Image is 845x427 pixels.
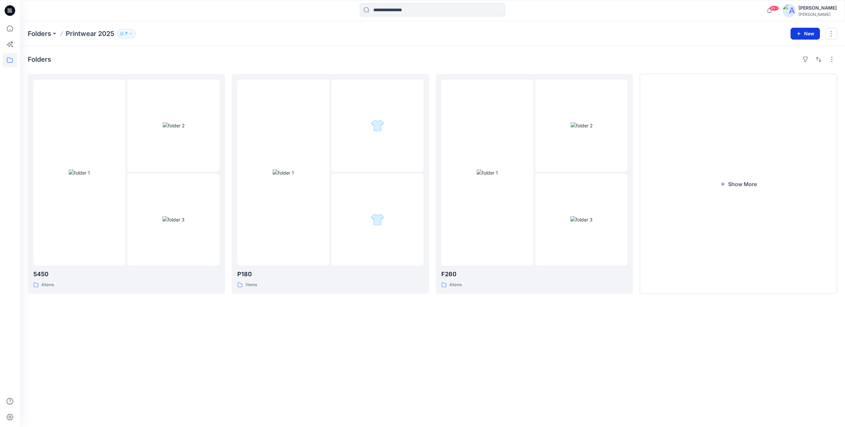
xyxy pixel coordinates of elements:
img: avatar [783,4,796,17]
h4: Folders [28,55,51,63]
img: folder 3 [570,216,592,223]
img: folder 3 [162,216,185,223]
img: folder 2 [571,122,592,129]
span: 99+ [769,6,779,11]
p: 7 [125,30,127,37]
p: Printwear 2025 [66,29,114,38]
button: Show More [640,74,837,294]
p: P180 [237,270,423,279]
p: 5450 [33,270,220,279]
div: [PERSON_NAME] [798,4,837,12]
a: Folders [28,29,51,38]
img: folder 1 [273,169,294,176]
img: folder 2 [371,119,384,132]
button: New [791,28,820,40]
div: [PERSON_NAME] [798,12,837,17]
img: folder 1 [69,169,90,176]
img: folder 3 [371,213,384,226]
p: 4 items [41,281,54,288]
p: 1 items [245,281,257,288]
a: folder 1folder 2folder 354504items [28,74,225,294]
a: folder 1folder 2folder 3F2604items [436,74,633,294]
button: 7 [117,29,136,38]
img: folder 2 [163,122,185,129]
img: folder 1 [477,169,498,176]
a: folder 1folder 2folder 3P1801items [232,74,429,294]
p: F260 [441,270,627,279]
p: 4 items [449,281,462,288]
